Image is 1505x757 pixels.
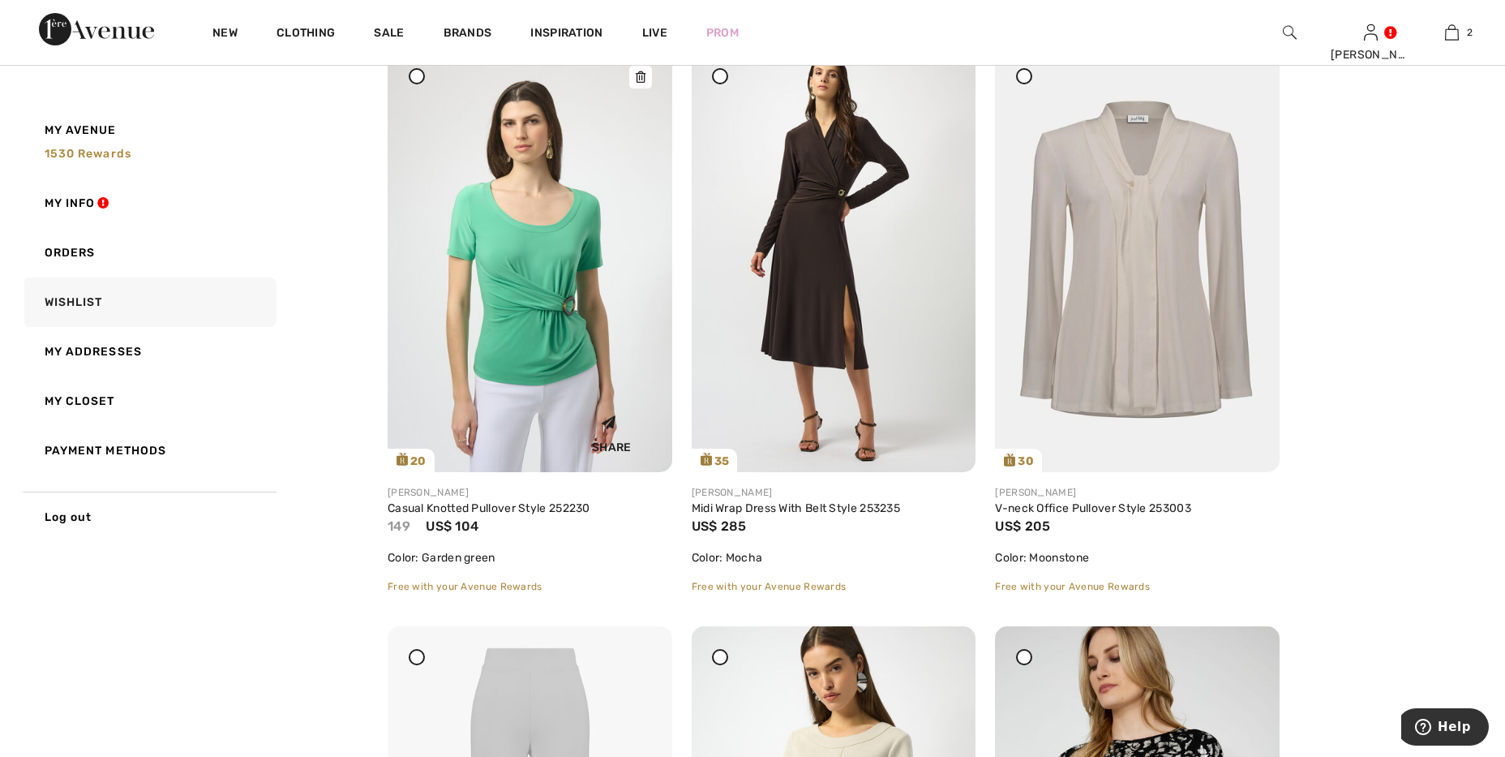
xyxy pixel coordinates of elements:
a: Log out [21,492,277,542]
img: joseph-ribkoff-tops-moonstone_253003b_1_7e96_search.jpg [995,45,1280,472]
div: [PERSON_NAME] [995,485,1280,500]
a: Clothing [277,26,335,43]
a: V-neck Office Pullover Style 253003 [995,501,1191,515]
a: Sale [374,26,404,43]
div: Color: Garden green [388,549,672,566]
a: Sign In [1364,24,1378,40]
a: New [212,26,238,43]
div: Free with your Avenue Rewards [388,579,672,594]
a: Brands [444,26,492,43]
div: Free with your Avenue Rewards [995,579,1280,594]
span: Inspiration [530,26,602,43]
a: My Addresses [21,327,277,376]
div: [PERSON_NAME] [1331,46,1410,63]
span: US$ 104 [426,518,478,534]
iframe: Opens a widget where you can find more information [1401,708,1489,749]
a: Prom [706,24,739,41]
a: Midi Wrap Dress With Belt Style 253235 [692,501,900,515]
div: [PERSON_NAME] [692,485,976,500]
a: Payment Methods [21,426,277,475]
div: Share [564,402,660,460]
a: Wishlist [21,277,277,327]
a: My Closet [21,376,277,426]
a: Orders [21,228,277,277]
img: search the website [1283,23,1297,42]
span: US$ 285 [692,518,747,534]
a: Casual Knotted Pullover Style 252230 [388,501,590,515]
a: 30 [995,45,1280,472]
a: 35 [692,45,976,471]
span: 149 [388,518,410,534]
img: My Bag [1445,23,1459,42]
div: [PERSON_NAME] [388,485,672,500]
a: 20 [388,45,672,471]
img: My Info [1364,23,1378,42]
span: My Avenue [45,122,117,139]
a: 2 [1412,23,1491,42]
span: 2 [1467,25,1473,40]
span: US$ 205 [995,518,1050,534]
a: My Info [21,178,277,228]
div: Color: Mocha [692,549,976,566]
div: Free with your Avenue Rewards [692,579,976,594]
span: 1530 rewards [45,147,131,161]
img: 1ère Avenue [39,13,154,45]
img: joseph-ribkoff-tops-garden-green_252230g_1_1e80_search.jpg [388,45,672,471]
img: joseph-ribkoff-dresses-jumpsuits-mocha_253235b_3_250e_search.jpg [692,45,976,471]
div: Color: Moonstone [995,549,1280,566]
a: Live [642,24,667,41]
